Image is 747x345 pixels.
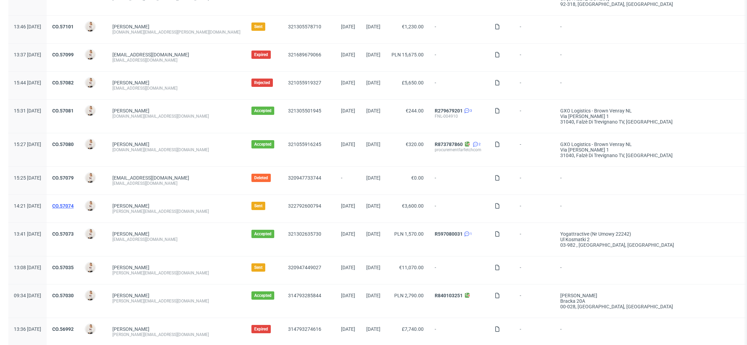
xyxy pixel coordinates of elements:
div: [PERSON_NAME][EMAIL_ADDRESS][DOMAIN_NAME] [112,209,240,214]
span: [DATE] [366,326,380,332]
span: 15:27 [DATE] [14,142,41,147]
div: [DOMAIN_NAME][EMAIL_ADDRESS][DOMAIN_NAME] [112,147,240,153]
a: 320947733744 [288,175,321,181]
img: Mari Fok [85,324,95,334]
span: [DATE] [341,265,355,270]
span: [DATE] [366,24,380,29]
div: [EMAIL_ADDRESS][DOMAIN_NAME] [112,181,240,186]
span: [DATE] [366,231,380,237]
span: €244.00 [406,108,424,114]
span: - [520,142,549,158]
span: [DATE] [366,293,380,298]
span: - [341,175,355,186]
a: 321055919327 [288,80,321,85]
a: 321305501945 [288,108,321,114]
span: 15:25 [DATE] [14,175,41,181]
div: [PERSON_NAME][EMAIL_ADDRESS][DOMAIN_NAME] [112,298,240,304]
a: [PERSON_NAME] [112,293,149,298]
span: PLN 1,570.00 [394,231,424,237]
img: Mari Fok [85,106,95,116]
span: [DATE] [366,265,380,270]
span: Expired [254,326,268,332]
img: Mari Fok [85,201,95,211]
span: 09:34 [DATE] [14,293,41,298]
span: [DATE] [341,52,355,57]
a: 321302635730 [288,231,321,237]
span: Accepted [254,293,271,298]
a: 1 [463,231,472,237]
a: 321305578710 [288,24,321,29]
span: Accepted [254,108,271,114]
a: [PERSON_NAME] [112,326,149,332]
a: 321689679066 [288,52,321,57]
span: Accepted [254,142,271,147]
span: - [520,24,549,35]
a: [PERSON_NAME] [112,108,149,114]
span: €11,070.00 [399,265,424,270]
span: Sent [254,265,262,270]
span: 13:08 [DATE] [14,265,41,270]
span: 14:21 [DATE] [14,203,41,209]
span: [EMAIL_ADDRESS][DOMAIN_NAME] [112,52,189,57]
span: 1 [470,231,472,237]
span: Sent [254,203,262,209]
span: Sent [254,24,262,29]
span: - [435,80,483,91]
span: Rejected [254,80,270,85]
a: CO.57081 [52,108,74,114]
span: [DATE] [366,142,380,147]
img: Mari Fok [85,173,95,183]
a: 321055916245 [288,142,321,147]
span: €3,600.00 [402,203,424,209]
span: [DATE] [341,142,355,147]
span: [DATE] [341,80,355,85]
div: FNL-004910 [435,114,483,119]
a: CO.57035 [52,265,74,270]
span: - [435,52,483,63]
a: [PERSON_NAME] [112,231,149,237]
div: [DOMAIN_NAME][EMAIL_ADDRESS][DOMAIN_NAME] [112,114,240,119]
div: [PERSON_NAME][EMAIL_ADDRESS][DOMAIN_NAME] [112,332,240,337]
span: €0.00 [411,175,424,181]
span: 2 [479,142,481,147]
span: Accepted [254,231,271,237]
span: €320.00 [406,142,424,147]
span: - [520,203,549,214]
span: [DATE] [341,24,355,29]
a: CO.57082 [52,80,74,85]
div: [EMAIL_ADDRESS][DOMAIN_NAME] [112,237,240,242]
a: CO.56992 [52,326,74,332]
span: 13:37 [DATE] [14,52,41,57]
img: Mari Fok [85,229,95,239]
span: Expired [254,52,268,57]
span: 13:41 [DATE] [14,231,41,237]
span: - [520,231,549,248]
span: [DATE] [341,326,355,332]
a: CO.57101 [52,24,74,29]
span: - [520,108,549,125]
a: [PERSON_NAME] [112,80,149,85]
img: Mari Fok [85,50,95,60]
div: [PERSON_NAME][EMAIL_ADDRESS][DOMAIN_NAME] [112,270,240,276]
span: - [520,175,549,186]
a: [PERSON_NAME] [112,142,149,147]
span: [DATE] [366,80,380,85]
span: [DATE] [341,293,355,298]
a: [PERSON_NAME] [112,265,149,270]
span: £5,650.00 [402,80,424,85]
img: Mari Fok [85,78,95,88]
span: - [520,265,549,276]
a: R840103251 [435,293,463,298]
span: - [520,326,549,337]
span: [DATE] [341,231,355,237]
a: CO.57030 [52,293,74,298]
span: Deleted [254,175,268,181]
a: CO.57074 [52,203,74,209]
a: 314793274616 [288,326,321,332]
div: [EMAIL_ADDRESS][DOMAIN_NAME] [112,85,240,91]
span: 15:31 [DATE] [14,108,41,114]
img: Mari Fok [85,291,95,300]
a: 322792600794 [288,203,321,209]
a: 320947449027 [288,265,321,270]
span: [DATE] [341,203,355,209]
